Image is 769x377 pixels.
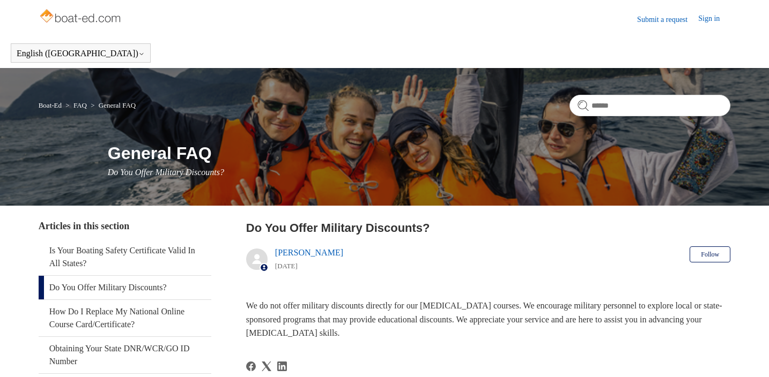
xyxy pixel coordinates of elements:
svg: Share this page on Facebook [246,361,256,371]
a: X Corp [262,361,271,371]
h2: Do You Offer Military Discounts? [246,219,730,237]
h1: General FAQ [108,140,731,166]
span: Do You Offer Military Discounts? [108,168,224,177]
a: Facebook [246,361,256,371]
li: General FAQ [88,101,136,109]
a: How Do I Replace My National Online Course Card/Certificate? [39,300,212,336]
input: Search [570,95,730,116]
a: Boat-Ed [39,101,62,109]
svg: Share this page on X Corp [262,361,271,371]
a: Is Your Boating Safety Certificate Valid In All States? [39,239,212,275]
a: Sign in [698,13,730,26]
a: [PERSON_NAME] [275,248,343,257]
p: We do not offer military discounts directly for our [MEDICAL_DATA] courses. We encourage military... [246,299,730,340]
button: Follow Article [690,246,730,262]
li: FAQ [63,101,88,109]
time: 05/09/2024, 15:01 [275,262,298,270]
li: Boat-Ed [39,101,64,109]
img: Boat-Ed Help Center home page [39,6,124,28]
a: LinkedIn [277,361,287,371]
svg: Share this page on LinkedIn [277,361,287,371]
a: Submit a request [637,14,698,25]
span: Articles in this section [39,221,129,231]
button: English ([GEOGRAPHIC_DATA]) [17,49,145,58]
a: Obtaining Your State DNR/WCR/GO ID Number [39,337,212,373]
a: FAQ [73,101,87,109]
a: General FAQ [99,101,136,109]
a: Do You Offer Military Discounts? [39,276,212,299]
